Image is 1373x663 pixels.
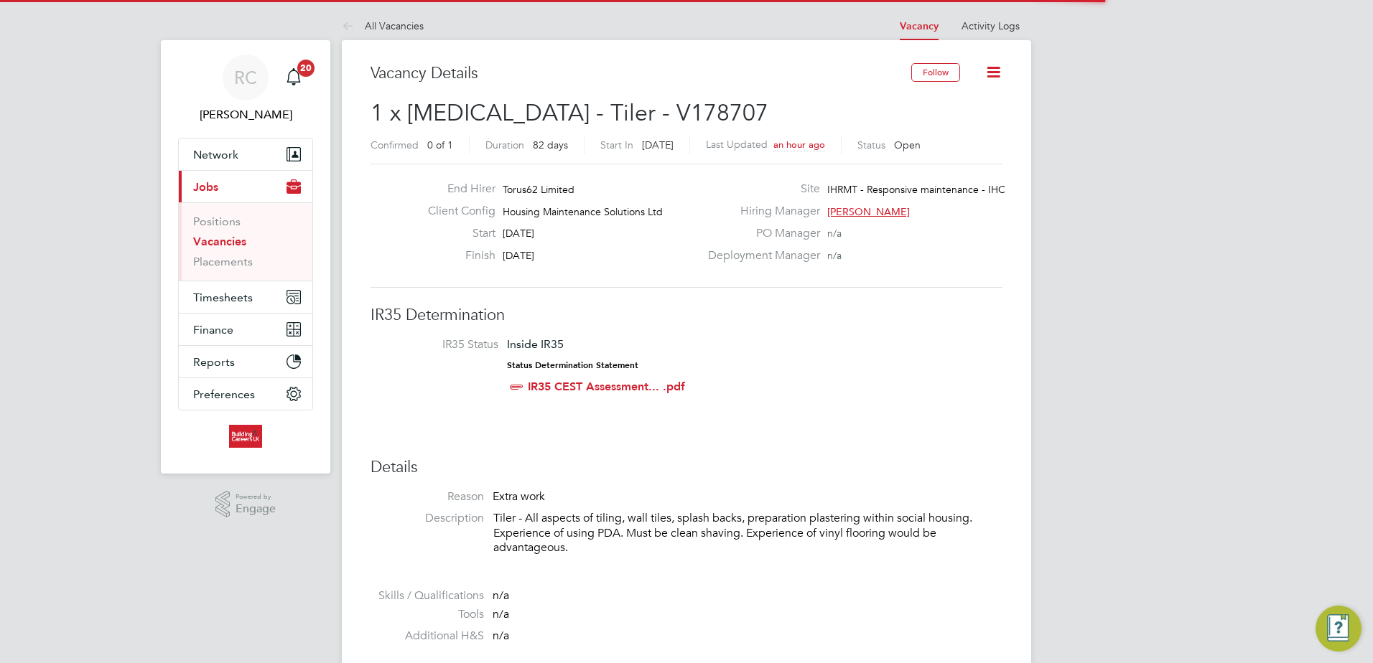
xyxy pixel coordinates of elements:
span: Timesheets [193,291,253,304]
a: RC[PERSON_NAME] [178,55,313,123]
span: n/a [493,588,509,603]
a: IR35 CEST Assessment... .pdf [528,380,685,393]
label: Site [699,182,820,197]
button: Reports [179,346,312,377]
span: Housing Maintenance Solutions Ltd [503,205,663,218]
span: Powered by [236,491,276,503]
strong: Status Determination Statement [507,360,638,370]
span: an hour ago [773,138,825,151]
label: Start In [600,138,633,151]
label: Reason [371,489,484,504]
p: Tiler - All aspects of tiling, wall tiles, splash backs, preparation plastering within social hou... [493,511,1002,555]
a: Placements [193,255,253,268]
span: Engage [236,503,276,515]
span: [DATE] [503,249,534,262]
h3: IR35 Determination [371,305,1002,326]
button: Finance [179,314,312,345]
a: All Vacancies [342,19,424,32]
label: Deployment Manager [699,248,820,263]
span: [PERSON_NAME] [827,205,910,218]
label: PO Manager [699,226,820,241]
label: Confirmed [371,138,419,151]
h3: Details [371,457,1002,478]
span: Jobs [193,180,218,194]
label: Additional H&S [371,629,484,644]
label: Client Config [416,204,495,219]
a: Vacancy [900,20,939,32]
label: Skills / Qualifications [371,588,484,603]
nav: Main navigation [161,40,330,474]
img: buildingcareersuk-logo-retina.png [229,425,261,448]
button: Follow [911,63,960,82]
label: End Hirer [416,182,495,197]
a: Powered byEngage [215,491,276,518]
a: Go to home page [178,425,313,448]
a: Positions [193,215,241,228]
h3: Vacancy Details [371,63,911,84]
span: Open [894,138,921,151]
button: Jobs [179,171,312,202]
span: Extra work [493,489,545,504]
label: IR35 Status [385,337,498,352]
button: Timesheets [179,281,312,313]
span: [DATE] [503,227,534,240]
span: Preferences [193,387,255,401]
div: Jobs [179,202,312,281]
span: Reports [193,355,235,369]
label: Last Updated [706,138,768,151]
label: Duration [485,138,524,151]
span: n/a [493,607,509,621]
label: Tools [371,607,484,622]
label: Finish [416,248,495,263]
span: IHRMT - Responsive maintenance - IHC [827,183,1005,196]
a: Activity Logs [962,19,1020,32]
span: Torus62 Limited [503,183,574,196]
span: n/a [827,227,842,240]
span: 0 of 1 [427,138,453,151]
label: Hiring Manager [699,204,820,219]
label: Status [857,138,885,151]
label: Start [416,226,495,241]
a: Vacancies [193,235,246,248]
button: Network [179,138,312,170]
button: Preferences [179,378,312,410]
button: Engage Resource Center [1316,606,1362,652]
span: Finance [193,323,233,337]
span: RC [234,68,257,87]
span: 20 [297,60,315,77]
a: 20 [279,55,308,100]
span: [DATE] [642,138,674,151]
span: 1 x [MEDICAL_DATA] - Tiler - V178707 [371,99,768,127]
span: Inside IR35 [507,337,564,351]
span: 82 days [533,138,568,151]
span: Network [193,148,238,161]
span: n/a [493,629,509,643]
span: Rhys Cook [178,106,313,123]
label: Description [371,511,484,526]
span: n/a [827,249,842,262]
